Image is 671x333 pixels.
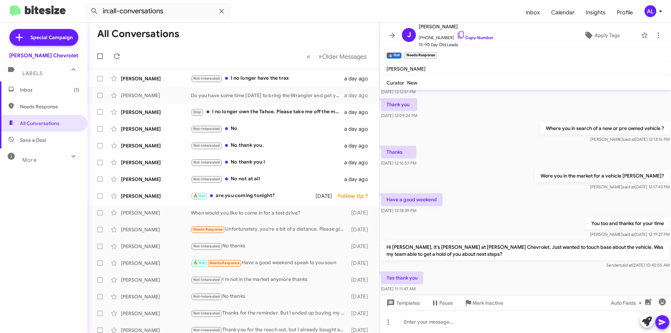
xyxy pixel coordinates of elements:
p: You too and thanks for your time [586,217,670,230]
div: Do you have some time [DATE] to bring the Wrangler and get you a quick appraisal? [191,92,344,99]
div: No thanks [191,242,348,250]
span: Profile [611,2,638,23]
a: Copy Number [457,35,493,40]
div: AL [644,5,656,17]
small: 🔥 Hot [387,52,402,59]
span: (1) [74,86,79,93]
span: Apply Tags [594,29,620,42]
span: Needs Response [210,261,239,265]
div: [PERSON_NAME] [121,142,191,149]
div: Follow Up ? [338,193,374,200]
div: [DATE] [348,209,374,216]
div: [PERSON_NAME] [121,109,191,116]
div: Unfortunately, you're a bit of a distance. Please give me more information on the car if possible... [191,225,348,233]
button: Auto Fields [605,297,650,309]
div: No [191,125,344,133]
span: Not-Interested [193,177,220,181]
div: I no longer have the trax [191,74,344,82]
nav: Page navigation example [303,49,371,64]
div: When would you like to come in for a test drive? [191,209,348,216]
span: Pause [439,297,453,309]
span: Not-Interested [193,244,220,248]
div: [PERSON_NAME] Chevrolet [9,52,78,59]
span: New [407,80,417,86]
div: [PERSON_NAME] [121,226,191,233]
small: Needs Response [404,52,436,59]
span: [PHONE_NUMBER] [419,31,493,41]
button: Mark Inactive [459,297,509,309]
div: [PERSON_NAME] [121,75,191,82]
span: said at [620,262,632,268]
span: 🔥 Hot [193,261,205,265]
a: Special Campaign [9,29,78,46]
span: [PERSON_NAME] [387,66,426,72]
div: No not at all [191,175,344,183]
div: [PERSON_NAME] [121,260,191,267]
span: « [306,52,310,61]
div: [PERSON_NAME] [121,293,191,300]
button: Next [314,49,371,64]
div: I no longer own the Tahoe. Please take me off the mailings. [191,108,344,116]
span: said at [623,137,635,142]
span: 🔥 Hot [193,194,205,198]
div: [DATE] [348,260,374,267]
div: [DATE] [348,226,374,233]
span: Not-Interested [193,277,220,282]
span: Save a Deal [20,137,46,144]
div: a day ago [344,125,374,132]
div: Thanks for the reminder. But I ended up buying my leased Cherokee from Dover Dodge. 😃 [191,309,348,317]
div: a day ago [344,109,374,116]
div: [DATE] [316,193,338,200]
div: [DATE] [348,276,374,283]
div: [PERSON_NAME] [121,276,191,283]
span: Auto Fields [611,297,644,309]
div: [PERSON_NAME] [121,92,191,99]
div: [DATE] [348,310,374,317]
div: a day ago [344,176,374,183]
h1: All Conversations [97,28,179,39]
span: [DATE] 12:12:51 PM [381,89,416,94]
span: [PERSON_NAME] [DATE] 12:17:43 PM [590,184,670,189]
span: [PERSON_NAME] [DATE] 12:13:16 PM [590,137,670,142]
span: [DATE] 12:16:57 PM [381,160,416,166]
button: Previous [302,49,315,64]
p: Have a good weekend [381,193,442,206]
a: Inbox [520,2,546,23]
div: a day ago [344,142,374,149]
span: Needs Response [20,103,79,110]
div: [PERSON_NAME] [121,209,191,216]
span: said at [622,184,635,189]
span: Not-Interested [193,126,220,131]
div: a day ago [344,159,374,166]
span: All Conversations [20,120,59,127]
span: » [318,52,322,61]
span: J [407,29,411,41]
span: More [22,157,37,163]
div: No thanks [191,292,348,301]
div: [PERSON_NAME] [121,193,191,200]
div: a day ago [344,92,374,99]
input: Search [85,3,231,20]
div: [PERSON_NAME] [121,159,191,166]
button: AL [638,5,663,17]
span: Special Campaign [30,34,73,41]
span: Inbox [20,86,79,93]
div: [DATE] [348,293,374,300]
span: Not-Interested [193,76,220,81]
span: Templates [385,297,420,309]
div: I'm not in the market anymore thanks [191,276,348,284]
span: Needs Response [193,227,223,232]
span: Calendar [546,2,580,23]
span: [DATE] 11:11:47 AM [381,286,416,291]
span: said at [622,232,635,237]
span: Not-Interested [193,311,220,316]
span: [DATE] 12:09:24 PM [381,113,417,118]
span: Not-Interested [193,143,220,148]
p: Thanks [381,146,416,158]
span: Mark Inactive [472,297,503,309]
span: Sender [DATE] 10:45:55 AM [606,262,670,268]
span: Labels [22,70,43,77]
a: Insights [580,2,611,23]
